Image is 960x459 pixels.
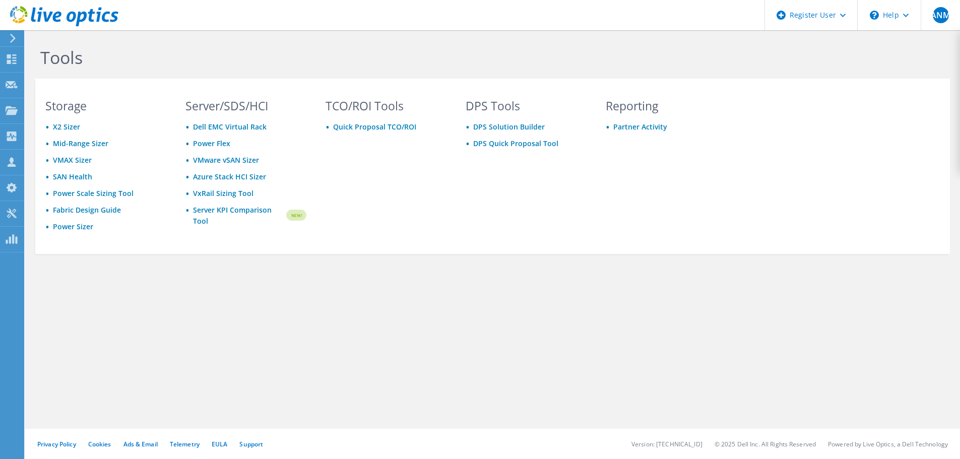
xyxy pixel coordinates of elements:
[715,440,816,448] li: © 2025 Dell Inc. All Rights Reserved
[285,204,306,227] img: new-badge.svg
[53,205,121,215] a: Fabric Design Guide
[88,440,111,448] a: Cookies
[185,100,306,111] h3: Server/SDS/HCI
[45,100,166,111] h3: Storage
[326,100,446,111] h3: TCO/ROI Tools
[473,139,558,148] a: DPS Quick Proposal Tool
[193,155,259,165] a: VMware vSAN Sizer
[193,122,267,132] a: Dell EMC Virtual Rack
[239,440,263,448] a: Support
[53,188,134,198] a: Power Scale Sizing Tool
[466,100,587,111] h3: DPS Tools
[53,155,92,165] a: VMAX Sizer
[613,122,667,132] a: Partner Activity
[631,440,702,448] li: Version: [TECHNICAL_ID]
[53,122,80,132] a: X2 Sizer
[870,11,879,20] svg: \n
[53,139,108,148] a: Mid-Range Sizer
[193,205,285,227] a: Server KPI Comparison Tool
[53,222,93,231] a: Power Sizer
[193,172,266,181] a: Azure Stack HCI Sizer
[170,440,200,448] a: Telemetry
[53,172,92,181] a: SAN Health
[193,139,230,148] a: Power Flex
[933,7,949,23] span: ANM
[193,188,253,198] a: VxRail Sizing Tool
[212,440,227,448] a: EULA
[40,47,721,68] h1: Tools
[828,440,948,448] li: Powered by Live Optics, a Dell Technology
[473,122,545,132] a: DPS Solution Builder
[333,122,416,132] a: Quick Proposal TCO/ROI
[123,440,158,448] a: Ads & Email
[606,100,727,111] h3: Reporting
[37,440,76,448] a: Privacy Policy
